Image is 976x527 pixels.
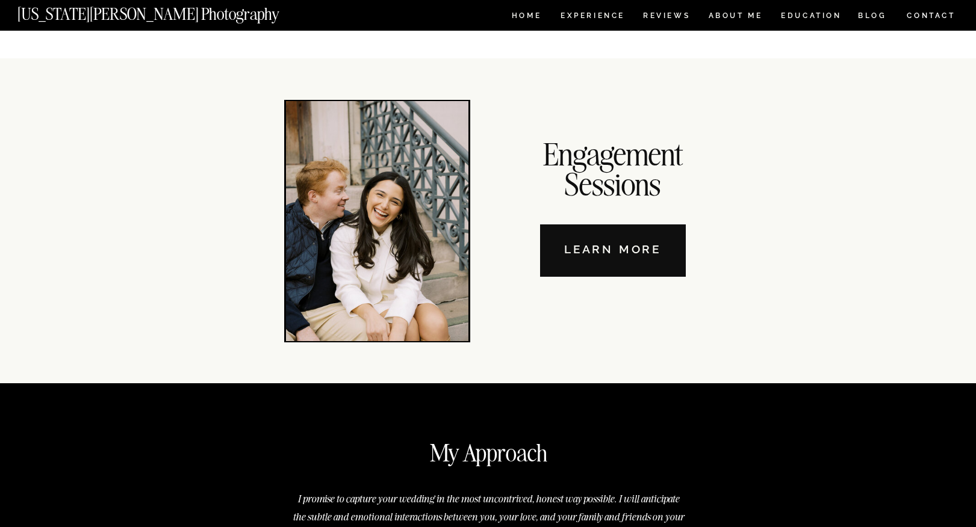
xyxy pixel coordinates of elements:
[780,12,843,22] a: EDUCATION
[906,9,956,22] a: CONTACT
[509,12,544,22] a: HOME
[708,12,763,22] a: ABOUT ME
[307,434,670,467] h2: My Approach
[643,12,688,22] a: REVIEWS
[561,12,624,22] a: Experience
[858,12,887,22] a: BLOG
[540,224,686,277] a: Learn More
[17,6,320,16] a: [US_STATE][PERSON_NAME] Photography
[533,139,693,196] div: Engagement Sessions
